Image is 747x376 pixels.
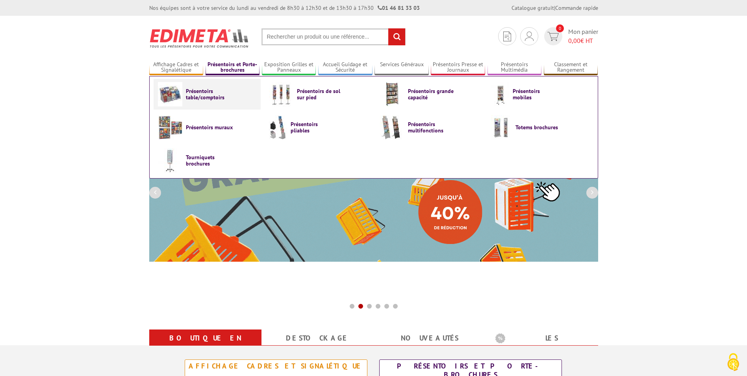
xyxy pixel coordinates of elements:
span: Présentoirs grande capacité [408,88,455,101]
a: Présentoirs pliables [269,115,367,140]
span: Mon panier [568,27,598,45]
input: rechercher [388,28,405,45]
a: Boutique en ligne [159,331,252,359]
span: Présentoirs pliables [291,121,338,134]
span: 0 [556,24,564,32]
div: Affichage Cadres et Signalétique [187,362,365,370]
b: Les promotions [495,331,594,347]
a: Présentoirs grande capacité [380,82,478,106]
span: Présentoirs de sol sur pied [297,88,344,101]
a: Affichage Cadres et Signalétique [149,61,204,74]
img: Tourniquets brochures [158,148,182,173]
img: Présentoirs table/comptoirs [158,82,182,106]
button: Cookies (fenêtre modale) [719,349,747,376]
a: Présentoirs multifonctions [380,115,478,140]
span: Totems brochures [515,124,563,130]
img: devis rapide [525,32,534,41]
img: Présentoirs pliables [269,115,287,140]
span: Tourniquets brochures [186,154,233,167]
img: Présentoirs muraux [158,115,182,140]
a: Présentoirs de sol sur pied [269,82,367,106]
div: | [512,4,598,12]
a: Présentoirs table/comptoirs [158,82,256,106]
span: Présentoirs multifonctions [408,121,455,134]
a: Présentoirs mobiles [491,82,589,106]
span: 0,00 [568,37,580,45]
img: Présentoirs grande capacité [380,82,404,106]
span: Présentoirs table/comptoirs [186,88,233,101]
a: Présentoirs Multimédia [487,61,542,74]
img: Présentoirs mobiles [491,82,509,106]
img: Cookies (fenêtre modale) [723,352,743,372]
a: Classement et Rangement [544,61,598,74]
a: Catalogue gratuit [512,4,554,11]
a: Commande rapide [555,4,598,11]
a: Présentoirs muraux [158,115,256,140]
img: devis rapide [503,32,511,41]
div: Nos équipes sont à votre service du lundi au vendredi de 8h30 à 12h30 et de 13h30 à 17h30 [149,4,420,12]
a: Présentoirs Presse et Journaux [431,61,485,74]
a: Tourniquets brochures [158,148,256,173]
img: devis rapide [547,32,559,41]
input: Rechercher un produit ou une référence... [261,28,406,45]
a: Services Généraux [374,61,429,74]
a: Totems brochures [491,115,589,140]
a: Les promotions [495,331,589,359]
span: Présentoirs mobiles [513,88,560,101]
a: nouveautés [383,331,476,345]
a: Accueil Guidage et Sécurité [318,61,373,74]
a: Présentoirs et Porte-brochures [206,61,260,74]
a: Destockage [271,331,364,345]
img: Présentoir, panneau, stand - Edimeta - PLV, affichage, mobilier bureau, entreprise [149,24,250,53]
a: Exposition Grilles et Panneaux [262,61,316,74]
img: Présentoirs de sol sur pied [269,82,293,106]
span: € HT [568,36,598,45]
img: Présentoirs multifonctions [380,115,404,140]
img: Totems brochures [491,115,512,140]
span: Présentoirs muraux [186,124,233,130]
a: devis rapide 0 Mon panier 0,00€ HT [542,27,598,45]
strong: 01 46 81 33 03 [378,4,420,11]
